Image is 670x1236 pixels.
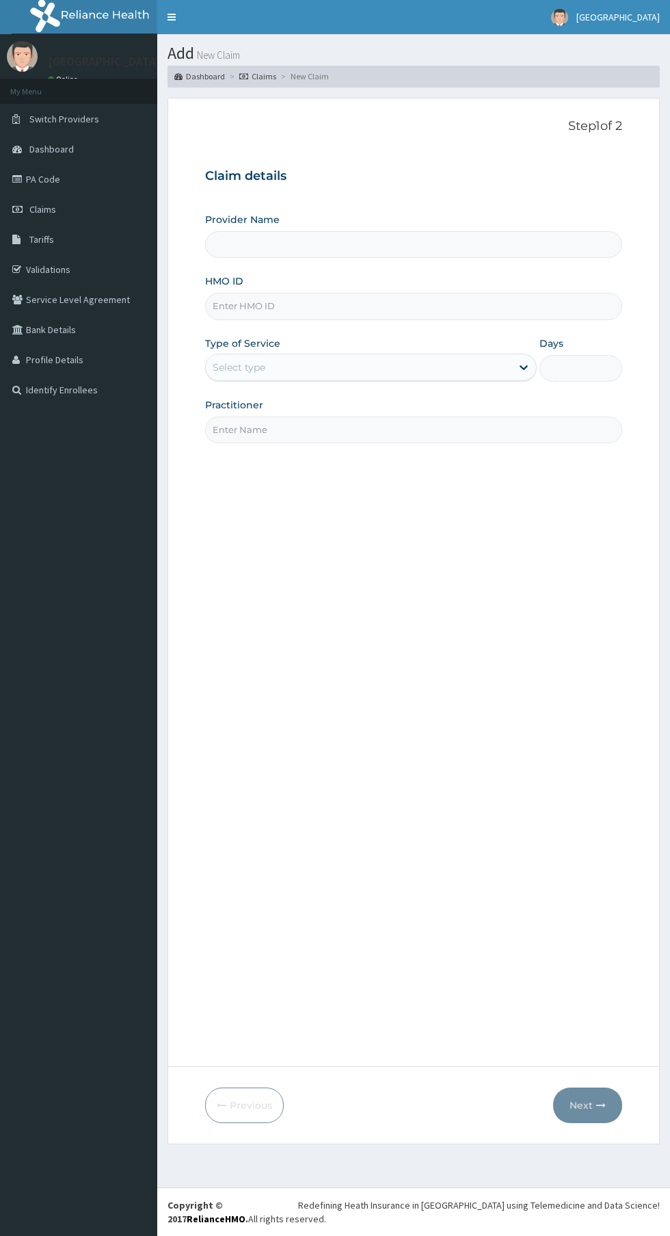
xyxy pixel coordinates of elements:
input: Enter HMO ID [205,293,622,319]
button: Next [553,1088,622,1123]
li: New Claim [278,70,329,82]
label: Practitioner [205,398,263,412]
strong: Copyright © 2017 . [167,1199,248,1225]
label: Provider Name [205,213,280,226]
p: [GEOGRAPHIC_DATA] [48,55,161,68]
div: Redefining Heath Insurance in [GEOGRAPHIC_DATA] using Telemedicine and Data Science! [298,1198,660,1212]
div: Select type [213,360,265,374]
a: RelianceHMO [187,1213,245,1225]
footer: All rights reserved. [157,1187,670,1236]
small: New Claim [194,50,240,60]
span: Switch Providers [29,113,99,125]
img: User Image [7,41,38,72]
span: [GEOGRAPHIC_DATA] [576,11,660,23]
a: Dashboard [174,70,225,82]
h3: Claim details [205,169,622,184]
span: Claims [29,203,56,215]
img: User Image [551,9,568,26]
span: Tariffs [29,233,54,246]
h1: Add [167,44,660,62]
span: Dashboard [29,143,74,155]
a: Online [48,75,81,84]
a: Claims [239,70,276,82]
label: Type of Service [205,337,280,350]
label: HMO ID [205,274,243,288]
input: Enter Name [205,417,622,443]
label: Days [539,337,563,350]
button: Previous [205,1088,284,1123]
p: Step 1 of 2 [205,119,622,134]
